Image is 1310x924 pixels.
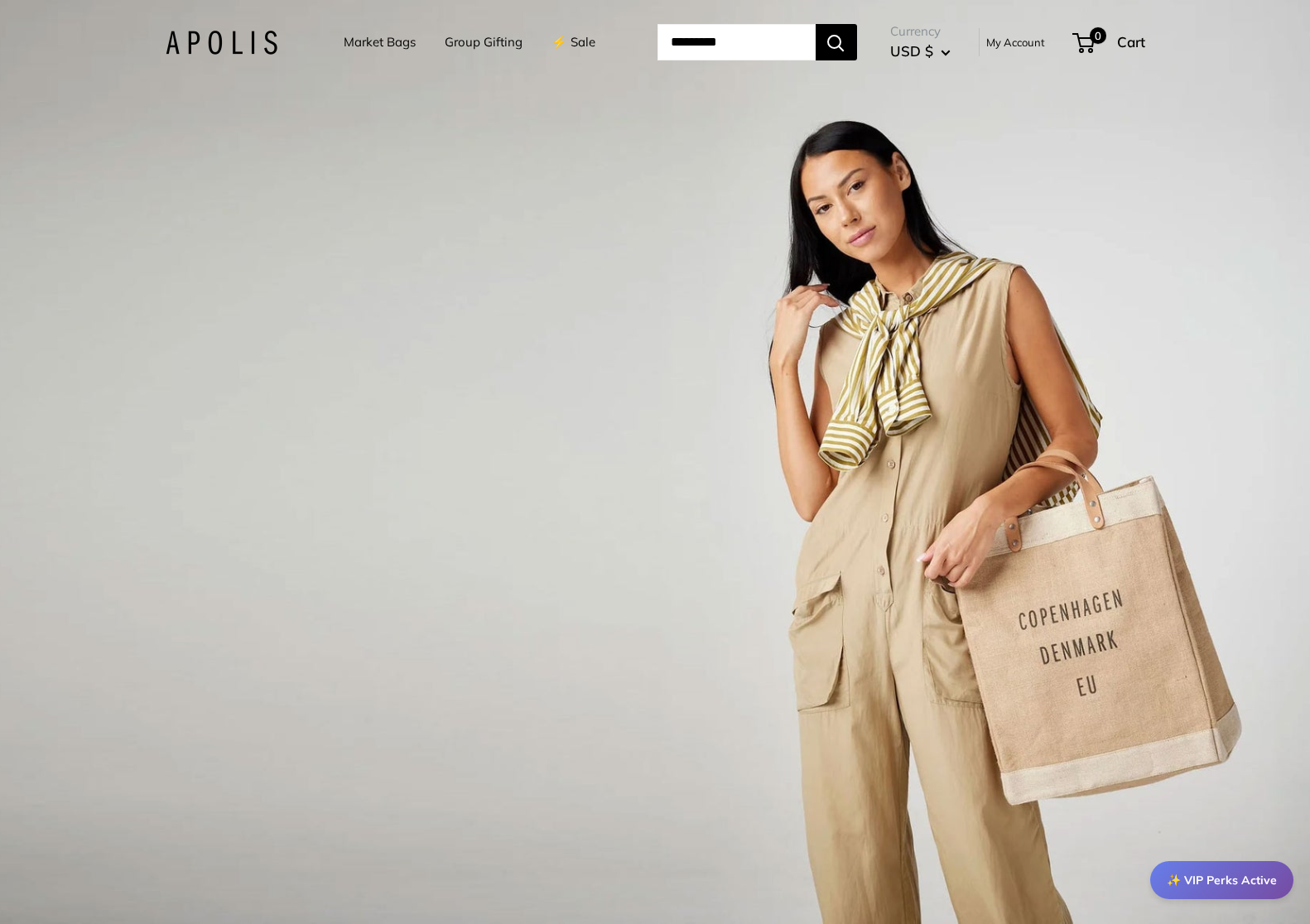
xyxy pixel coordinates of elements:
[344,31,416,54] a: Market Bags
[1074,29,1145,55] a: 0 Cart
[890,38,951,65] button: USD $
[890,20,951,43] span: Currency
[1089,27,1105,44] span: 0
[1150,861,1293,899] div: ✨ VIP Perks Active
[166,31,277,55] img: Apolis
[551,31,595,54] a: ⚡️ Sale
[1117,33,1145,51] span: Cart
[445,31,523,54] a: Group Gifting
[986,32,1045,52] a: My Account
[816,24,857,60] button: Search
[657,24,816,60] input: Search...
[890,42,933,60] span: USD $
